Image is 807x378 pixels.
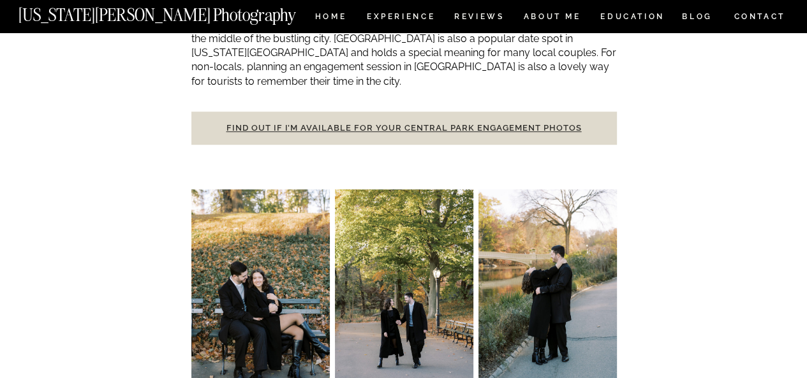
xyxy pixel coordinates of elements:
a: [US_STATE][PERSON_NAME] Photography [19,6,339,17]
a: BLOG [682,13,713,24]
a: ABOUT ME [523,13,581,24]
a: Find out if I’m available for your Central Park engagement photos [226,123,582,133]
a: EDUCATION [599,13,666,24]
a: REVIEWS [454,13,502,24]
a: HOME [313,13,349,24]
a: Experience [367,13,434,24]
a: CONTACT [733,10,786,24]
